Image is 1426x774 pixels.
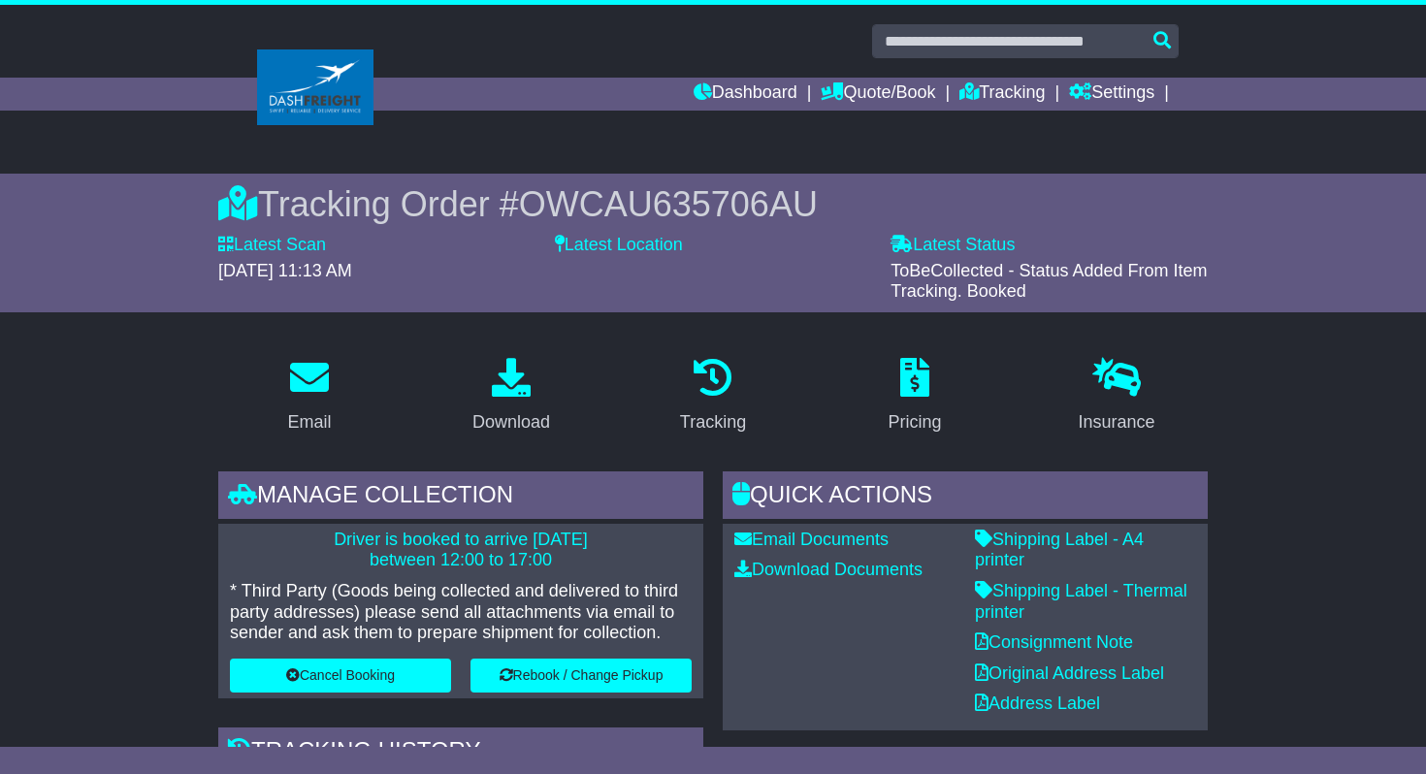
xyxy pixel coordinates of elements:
p: Driver is booked to arrive [DATE] between 12:00 to 17:00 [230,530,692,571]
a: Download Documents [734,560,923,579]
a: Email [275,351,343,442]
span: [DATE] 11:13 AM [218,261,352,280]
button: Cancel Booking [230,659,451,693]
a: Quote/Book [821,78,935,111]
a: Pricing [875,351,954,442]
a: Address Label [975,693,1100,713]
a: Consignment Note [975,632,1133,652]
label: Latest Location [555,235,683,256]
span: OWCAU635706AU [519,184,818,224]
a: Dashboard [694,78,797,111]
a: Email Documents [734,530,889,549]
div: Manage collection [218,471,703,524]
a: Insurance [1065,351,1167,442]
a: Tracking [959,78,1045,111]
div: Tracking Order # [218,183,1208,225]
label: Latest Status [891,235,1015,256]
div: Email [287,409,331,435]
a: Shipping Label - Thermal printer [975,581,1187,622]
a: Tracking [667,351,759,442]
label: Latest Scan [218,235,326,256]
div: Insurance [1078,409,1154,435]
button: Rebook / Change Pickup [470,659,692,693]
p: * Third Party (Goods being collected and delivered to third party addresses) please send all atta... [230,581,692,644]
a: Shipping Label - A4 printer [975,530,1144,570]
a: Download [460,351,563,442]
a: Settings [1069,78,1154,111]
div: Download [472,409,550,435]
a: Original Address Label [975,663,1164,683]
span: ToBeCollected - Status Added From Item Tracking. Booked [891,261,1207,302]
div: Tracking [680,409,746,435]
div: Quick Actions [723,471,1208,524]
div: Pricing [888,409,941,435]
